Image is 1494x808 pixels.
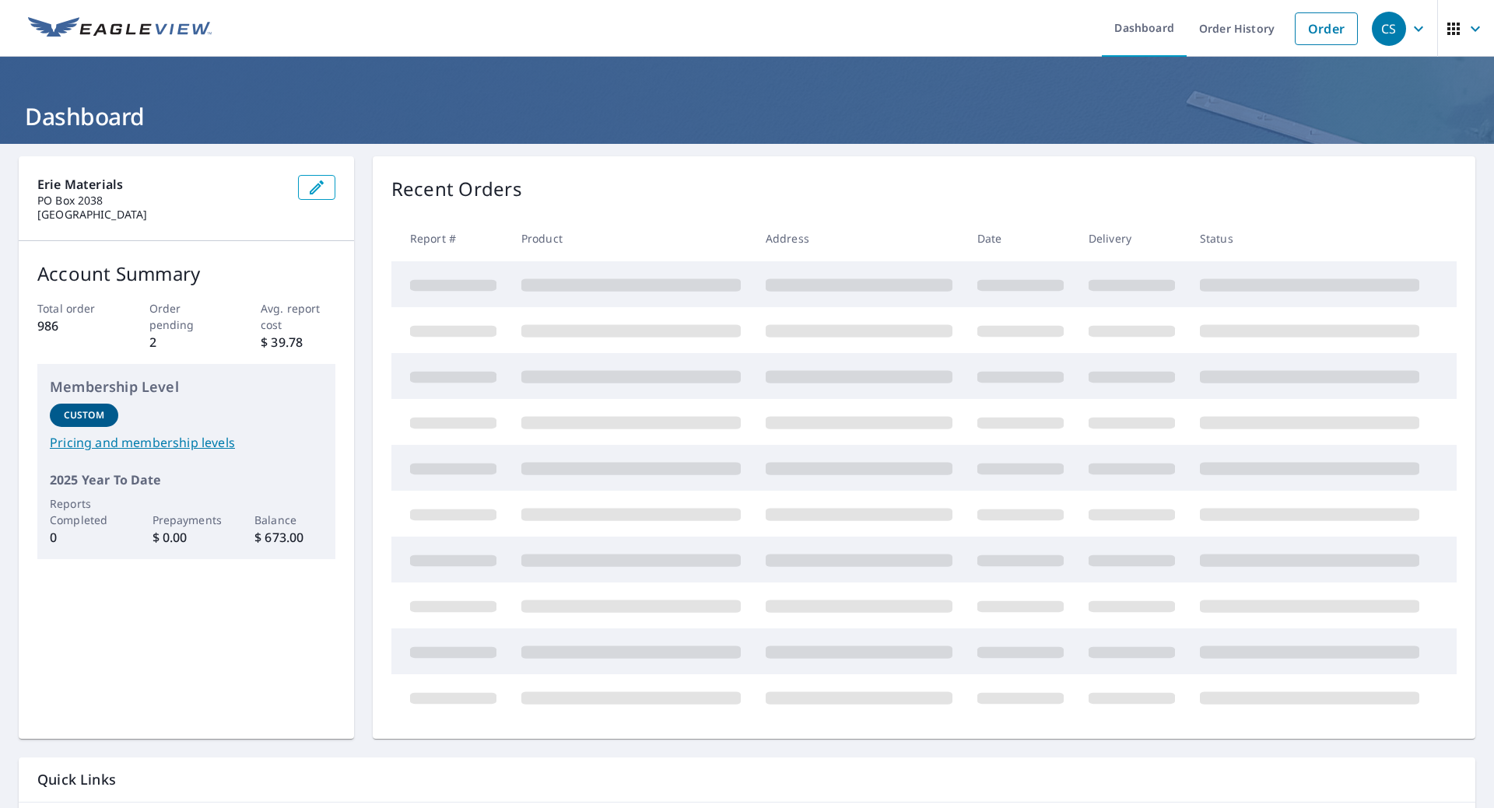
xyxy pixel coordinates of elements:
p: Account Summary [37,260,335,288]
img: EV Logo [28,17,212,40]
p: Recent Orders [391,175,522,203]
a: Pricing and membership levels [50,433,323,452]
h1: Dashboard [19,100,1475,132]
p: 0 [50,528,118,547]
p: $ 39.78 [261,333,335,352]
p: Reports Completed [50,495,118,528]
p: PO Box 2038 [37,194,286,208]
p: 2025 Year To Date [50,470,323,489]
p: [GEOGRAPHIC_DATA] [37,208,286,222]
th: Address [753,215,965,261]
p: $ 0.00 [153,528,221,547]
p: 986 [37,317,112,335]
a: Order [1295,12,1358,45]
p: Total order [37,300,112,317]
th: Delivery [1076,215,1187,261]
p: Membership Level [50,376,323,397]
p: Prepayments [153,512,221,528]
th: Date [965,215,1076,261]
th: Product [509,215,753,261]
p: Quick Links [37,770,1457,789]
th: Status [1187,215,1432,261]
p: $ 673.00 [254,528,323,547]
div: CS [1372,12,1406,46]
p: Erie Materials [37,175,286,194]
p: 2 [149,333,224,352]
p: Avg. report cost [261,300,335,333]
th: Report # [391,215,509,261]
p: Balance [254,512,323,528]
p: Order pending [149,300,224,333]
p: Custom [64,408,104,422]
